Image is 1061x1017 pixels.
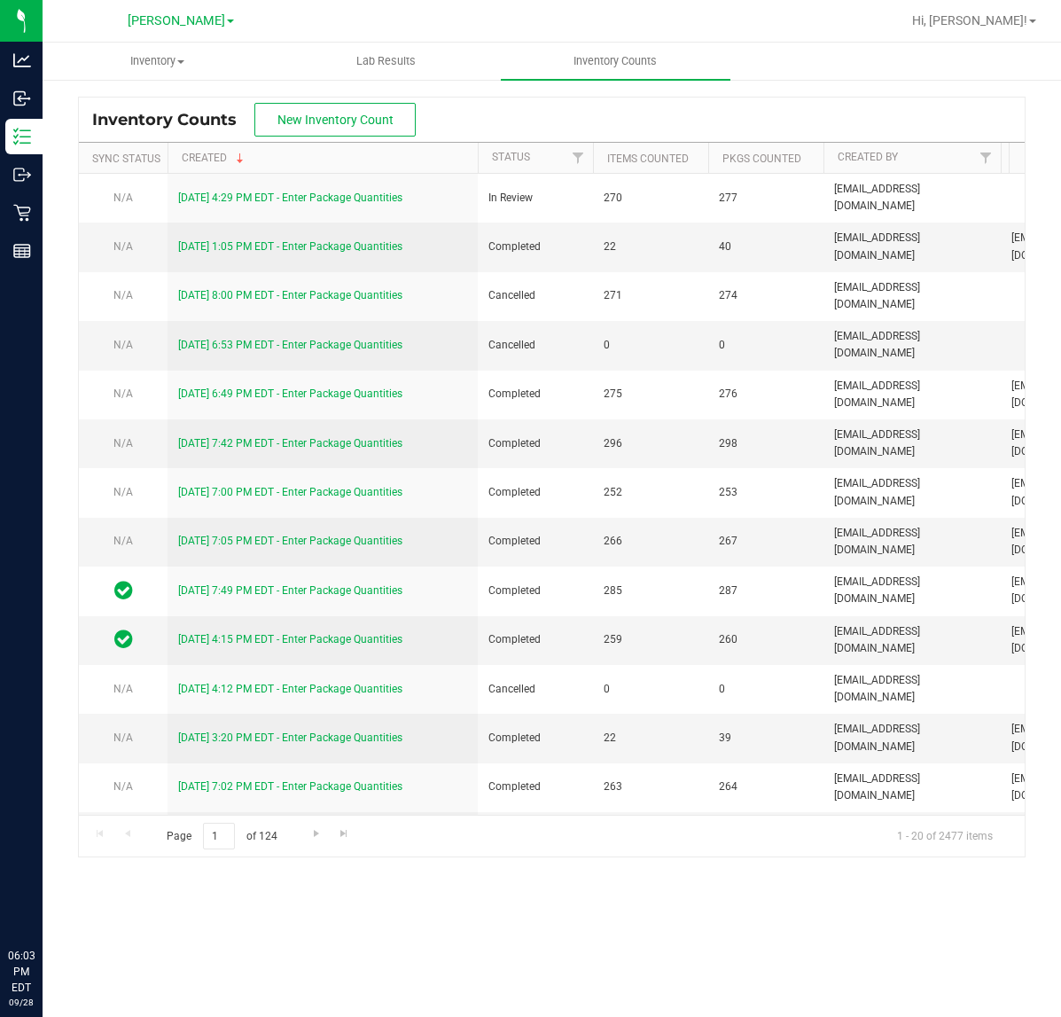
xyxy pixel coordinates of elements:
[488,190,582,207] span: In Review
[719,386,813,403] span: 276
[834,328,990,362] span: [EMAIL_ADDRESS][DOMAIN_NAME]
[113,731,133,744] span: N/A
[488,239,582,255] span: Completed
[604,681,698,698] span: 0
[332,823,357,847] a: Go to the last page
[604,484,698,501] span: 252
[113,437,133,450] span: N/A
[834,378,990,411] span: [EMAIL_ADDRESS][DOMAIN_NAME]
[178,683,402,695] a: [DATE] 4:12 PM EDT - Enter Package Quantities
[43,43,272,80] a: Inventory
[883,823,1007,849] span: 1 - 20 of 2477 items
[488,533,582,550] span: Completed
[719,484,813,501] span: 253
[178,192,402,204] a: [DATE] 4:29 PM EDT - Enter Package Quantities
[488,435,582,452] span: Completed
[604,435,698,452] span: 296
[113,535,133,547] span: N/A
[604,583,698,599] span: 285
[834,230,990,263] span: [EMAIL_ADDRESS][DOMAIN_NAME]
[13,128,31,145] inline-svg: Inventory
[834,525,990,559] span: [EMAIL_ADDRESS][DOMAIN_NAME]
[114,578,133,603] span: In Sync
[13,166,31,184] inline-svg: Outbound
[8,996,35,1009] p: 09/28
[604,239,698,255] span: 22
[13,242,31,260] inline-svg: Reports
[604,337,698,354] span: 0
[113,289,133,301] span: N/A
[719,239,813,255] span: 40
[178,387,402,400] a: [DATE] 6:49 PM EDT - Enter Package Quantities
[43,53,271,69] span: Inventory
[178,437,402,450] a: [DATE] 7:42 PM EDT - Enter Package Quantities
[719,778,813,795] span: 264
[114,627,133,652] span: In Sync
[113,240,133,253] span: N/A
[113,339,133,351] span: N/A
[604,778,698,795] span: 263
[604,730,698,747] span: 22
[834,721,990,755] span: [EMAIL_ADDRESS][DOMAIN_NAME]
[92,110,254,129] span: Inventory Counts
[113,780,133,793] span: N/A
[113,192,133,204] span: N/A
[178,633,402,645] a: [DATE] 4:15 PM EDT - Enter Package Quantities
[203,823,235,850] input: 1
[113,387,133,400] span: N/A
[838,151,898,163] a: Created By
[488,778,582,795] span: Completed
[719,631,813,648] span: 260
[834,672,990,706] span: [EMAIL_ADDRESS][DOMAIN_NAME]
[178,240,402,253] a: [DATE] 1:05 PM EDT - Enter Package Quantities
[834,279,990,313] span: [EMAIL_ADDRESS][DOMAIN_NAME]
[912,13,1027,27] span: Hi, [PERSON_NAME]!
[719,287,813,304] span: 274
[488,583,582,599] span: Completed
[492,151,530,163] a: Status
[488,681,582,698] span: Cancelled
[182,152,247,164] a: Created
[834,181,990,215] span: [EMAIL_ADDRESS][DOMAIN_NAME]
[719,730,813,747] span: 39
[488,337,582,354] span: Cancelled
[178,486,402,498] a: [DATE] 7:00 PM EDT - Enter Package Quantities
[52,872,74,894] iframe: Resource center unread badge
[834,771,990,804] span: [EMAIL_ADDRESS][DOMAIN_NAME]
[550,53,681,69] span: Inventory Counts
[113,486,133,498] span: N/A
[488,631,582,648] span: Completed
[971,143,1001,173] a: Filter
[719,337,813,354] span: 0
[152,823,292,850] span: Page of 124
[488,287,582,304] span: Cancelled
[178,731,402,744] a: [DATE] 3:20 PM EDT - Enter Package Quantities
[604,386,698,403] span: 275
[277,113,394,127] span: New Inventory Count
[719,681,813,698] span: 0
[719,190,813,207] span: 277
[92,153,160,165] a: Sync Status
[722,153,801,165] a: Pkgs Counted
[128,13,225,28] span: [PERSON_NAME]
[178,780,402,793] a: [DATE] 7:02 PM EDT - Enter Package Quantities
[18,875,71,928] iframe: Resource center
[178,535,402,547] a: [DATE] 7:05 PM EDT - Enter Package Quantities
[719,533,813,550] span: 267
[8,948,35,996] p: 06:03 PM EDT
[13,90,31,107] inline-svg: Inbound
[254,103,416,137] button: New Inventory Count
[332,53,440,69] span: Lab Results
[604,287,698,304] span: 271
[13,51,31,69] inline-svg: Analytics
[178,339,402,351] a: [DATE] 6:53 PM EDT - Enter Package Quantities
[607,153,689,165] a: Items Counted
[834,426,990,460] span: [EMAIL_ADDRESS][DOMAIN_NAME]
[604,533,698,550] span: 266
[719,435,813,452] span: 298
[488,484,582,501] span: Completed
[488,730,582,747] span: Completed
[113,683,133,695] span: N/A
[178,289,402,301] a: [DATE] 8:00 PM EDT - Enter Package Quantities
[834,623,990,657] span: [EMAIL_ADDRESS][DOMAIN_NAME]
